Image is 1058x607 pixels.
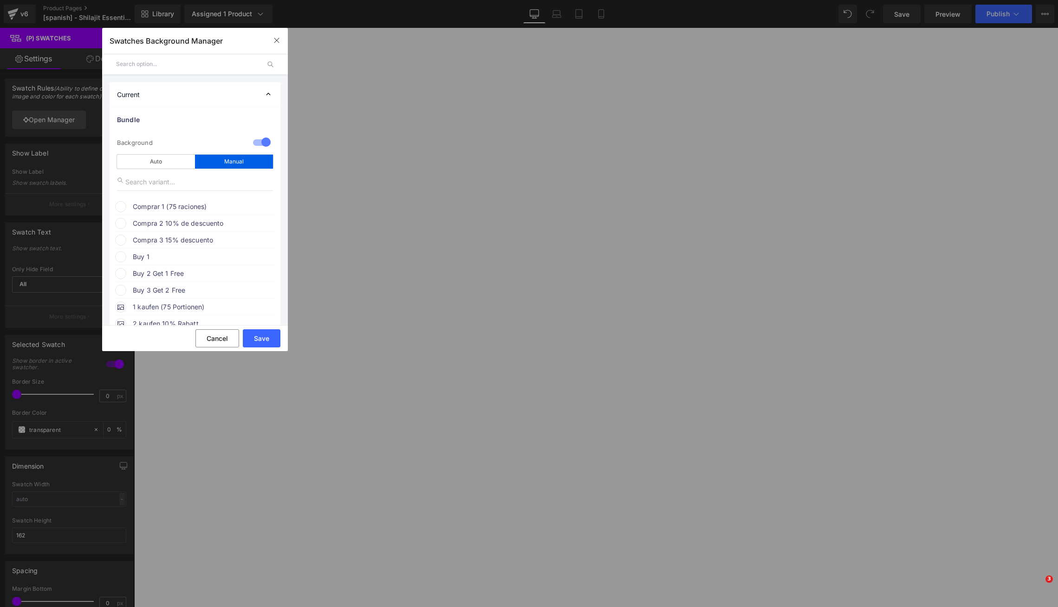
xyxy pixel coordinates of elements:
[110,35,223,46] p: Swatches Background Manager
[116,54,260,75] input: Search option...
[117,115,254,124] span: Bundle
[243,329,280,347] button: Save
[117,173,273,191] input: Search variant...
[195,155,273,169] div: Manual
[133,235,274,246] span: Compra 3 15% descuento
[133,218,274,229] span: Compra 2 10% de descuento
[110,82,280,107] div: Current
[1045,575,1053,583] span: 3
[133,301,274,313] span: 1 kaufen (75 Portionen)
[133,285,274,296] span: Buy 3 Get 2 Free
[1026,575,1049,598] iframe: Intercom live chat
[117,135,242,150] div: Background
[195,329,239,347] button: Cancel
[133,251,274,262] span: Buy 1
[133,318,274,329] span: 2 kaufen 10% Rabatt
[133,268,274,279] span: Buy 2 Get 1 Free
[133,201,274,212] span: Comprar 1 (75 raciones)
[117,155,195,169] div: Auto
